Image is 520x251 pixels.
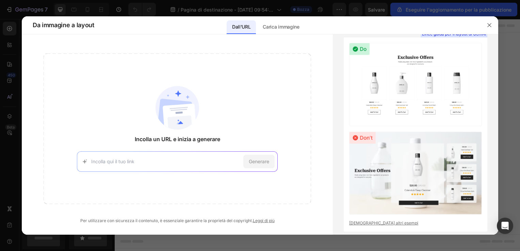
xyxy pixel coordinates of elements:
[159,170,250,176] div: Start with Generating from URL or image
[249,158,269,165] span: Generare
[349,220,482,226] a: [DEMOGRAPHIC_DATA] altri esempi
[155,132,201,146] button: Add sections
[135,135,220,143] span: Incolla un URL e inizia a generare
[91,158,241,165] input: Incolla qui il tuo link
[253,218,275,223] a: Leggi di più
[33,21,94,29] span: Da immagine a layout
[44,218,311,224] div: Per utilizzare con sicurezza il contenuto, è essenziale garantire la proprietà del copyright.
[232,23,250,31] p: Dall'URL
[206,132,254,146] button: Add elements
[497,218,513,234] div: Apri Intercom Messenger
[163,119,245,127] div: Start with Sections from sidebar
[263,23,299,31] p: Carica immagine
